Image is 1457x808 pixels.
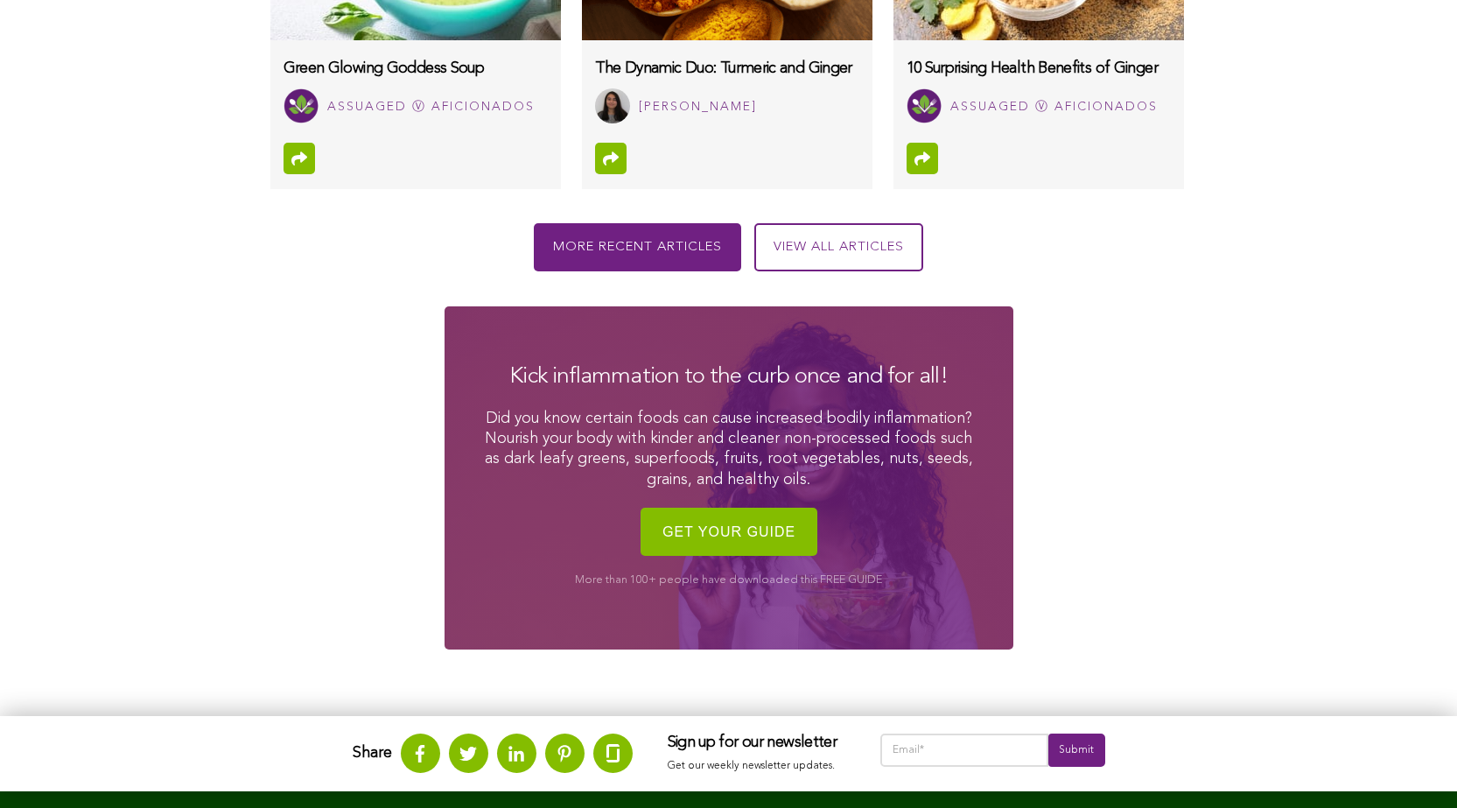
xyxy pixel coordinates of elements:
[284,58,548,80] h3: Green Glowing Goddess Soup
[327,96,535,118] div: Assuaged Ⓥ Aficionados
[668,734,845,753] h3: Sign up for our newsletter
[595,88,630,123] img: Syed Bukhari
[754,223,923,271] a: View all articles
[639,96,757,118] div: [PERSON_NAME]
[480,409,978,491] p: Did you know certain foods can cause increased bodily inflammation? Nourish your body with kinder...
[880,734,1049,767] input: Email*
[582,40,872,137] a: The Dynamic Duo: Turmeric and Ginger Syed Bukhari [PERSON_NAME]
[907,88,942,123] img: Assuaged Ⓥ Aficionados
[606,744,620,762] img: glassdoor.svg
[284,88,319,123] img: Assuaged Ⓥ Aficionados
[534,223,741,271] div: More recent articles
[668,757,845,776] p: Get our weekly newsletter updates.
[907,58,1171,80] h3: 10 Surprising Health Benefits of Ginger
[1369,724,1457,808] iframe: Chat Widget
[1048,734,1104,767] input: Submit
[893,40,1184,137] a: 10 Surprising Health Benefits of Ginger Assuaged Ⓥ Aficionados Assuaged Ⓥ Aficionados
[270,40,561,137] a: Green Glowing Goddess Soup Assuaged Ⓥ Aficionados Assuaged Ⓥ Aficionados
[595,58,859,80] h3: The Dynamic Duo: Turmeric and Ginger
[480,361,978,392] h2: Kick inflammation to the curb once and for all!
[353,745,392,761] strong: Share
[480,573,978,588] p: More than 100+ people have downloaded this FREE GUIDE
[641,499,817,565] img: Get your guide
[950,96,1158,118] div: Assuaged Ⓥ Aficionados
